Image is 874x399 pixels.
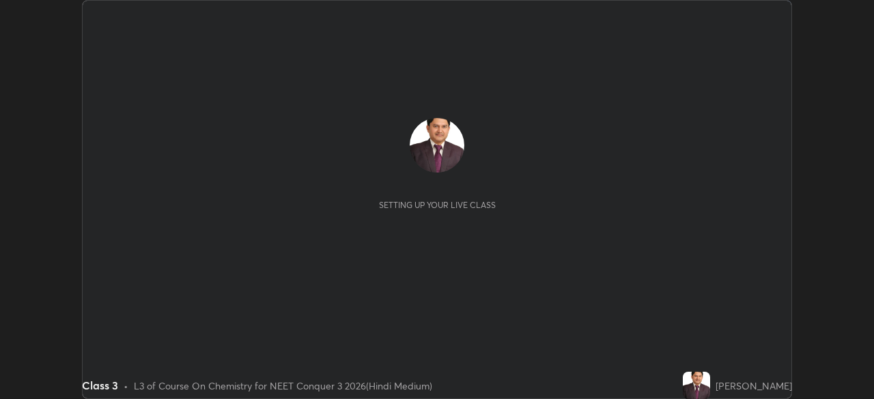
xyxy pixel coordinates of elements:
[134,379,432,393] div: L3 of Course On Chemistry for NEET Conquer 3 2026(Hindi Medium)
[683,372,710,399] img: 682439f971974016be8beade0d312caf.jpg
[410,118,464,173] img: 682439f971974016be8beade0d312caf.jpg
[716,379,792,393] div: [PERSON_NAME]
[82,377,118,394] div: Class 3
[124,379,128,393] div: •
[379,200,496,210] div: Setting up your live class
